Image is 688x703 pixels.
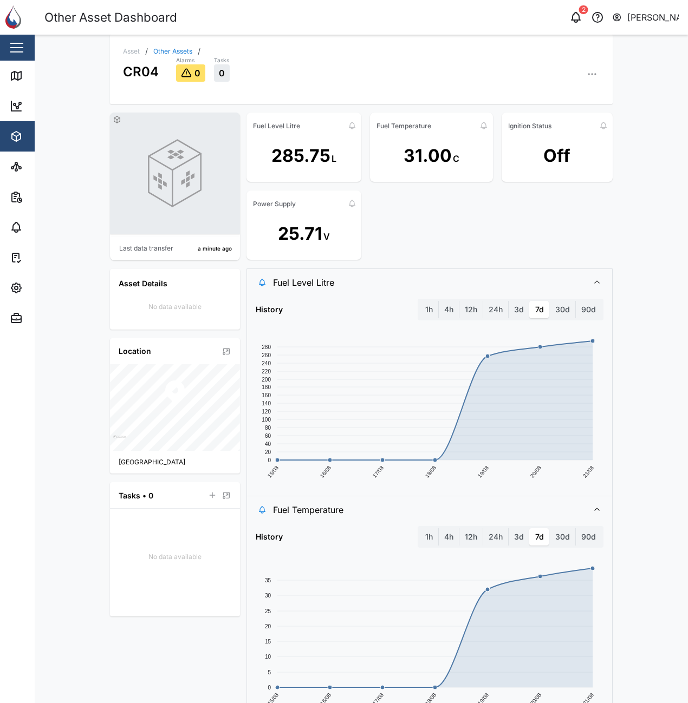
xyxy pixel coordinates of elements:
div: 25.71 [278,220,322,247]
div: Tasks [214,56,230,65]
div: Settings [28,282,67,294]
text: 15/08 [267,464,280,479]
text: 20 [265,623,271,629]
label: 1h [420,528,438,546]
div: CR04 [123,55,159,82]
label: 30d [550,528,575,546]
text: 120 [262,409,271,415]
div: L [332,152,336,166]
button: [PERSON_NAME] [612,10,679,25]
label: 3d [509,528,529,546]
div: Sites [28,161,54,173]
a: Alarms0 [176,56,205,82]
label: 24h [483,528,508,546]
text: 0 [268,457,271,463]
text: 19/08 [477,464,490,479]
label: 90d [576,528,601,546]
div: Fuel Level Litre [253,122,300,130]
text: 20 [265,449,271,455]
label: 4h [439,301,459,318]
div: / [198,48,200,55]
span: Fuel Level Litre [273,269,580,296]
div: Map marker [162,378,188,408]
text: 40 [265,441,271,447]
text: 30 [265,593,271,599]
text: 200 [262,377,271,383]
div: No data available [119,302,231,312]
label: 7d [530,301,549,318]
div: Reports [28,191,65,203]
label: 24h [483,301,508,318]
label: 12h [459,528,483,546]
label: 4h [439,528,459,546]
label: 30d [550,301,575,318]
div: Tasks • 0 [119,490,153,502]
text: 15 [265,639,271,645]
div: Last data transfer [119,244,173,254]
text: 220 [262,369,271,375]
div: Admin [28,312,60,324]
text: 0 [268,685,271,691]
label: 12h [459,301,483,318]
div: V [323,230,330,244]
div: 285.75 [271,142,330,169]
text: 20/08 [529,464,543,479]
div: Off [543,142,570,169]
div: Assets [28,130,62,142]
label: 7d [530,528,549,546]
div: / [145,48,148,55]
span: Fuel Temperature [273,496,580,523]
div: Asset [123,48,140,55]
div: Map [28,70,53,82]
span: 0 [219,68,225,78]
div: Other Asset Dashboard [44,8,177,27]
span: 0 [194,68,200,78]
text: 16/08 [319,464,333,479]
text: 180 [262,384,271,390]
a: Other Assets [153,48,192,55]
div: Fuel Level Litre [247,296,612,496]
div: 2 [579,5,588,14]
img: GENERIC photo [140,139,210,208]
text: 100 [262,417,271,423]
div: History [256,531,283,543]
text: 240 [262,360,271,366]
div: No data available [110,552,240,562]
text: 160 [262,392,271,398]
div: History [256,304,283,316]
text: 80 [265,425,271,431]
text: 17/08 [372,464,385,479]
div: Asset Details [119,278,231,290]
div: Ignition Status [508,122,551,130]
text: 60 [265,433,271,439]
div: 31.00 [404,142,452,169]
text: 5 [268,669,271,675]
div: [PERSON_NAME] [627,11,679,24]
img: Main Logo [5,5,29,29]
text: 35 [265,577,271,583]
div: Location [119,345,151,357]
label: 3d [509,301,529,318]
div: Alarms [176,56,205,65]
div: Alarms [28,221,62,233]
text: 280 [262,344,271,350]
div: a minute ago [198,245,232,253]
canvas: Map [110,364,240,451]
button: Fuel Level Litre [247,269,612,296]
text: 10 [265,654,271,660]
div: C [453,152,459,166]
text: 18/08 [424,464,438,479]
text: 140 [262,400,271,406]
div: Power Supply [253,200,296,208]
div: Dashboard [28,100,77,112]
button: Fuel Temperature [247,496,612,523]
a: Mapbox logo [113,435,126,448]
text: 260 [262,352,271,358]
div: [GEOGRAPHIC_DATA] [119,457,231,468]
label: 1h [420,301,438,318]
label: 90d [576,301,601,318]
a: Tasks0 [214,56,230,82]
div: Fuel Temperature [377,122,431,130]
text: 25 [265,608,271,614]
text: 21/08 [582,464,595,479]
